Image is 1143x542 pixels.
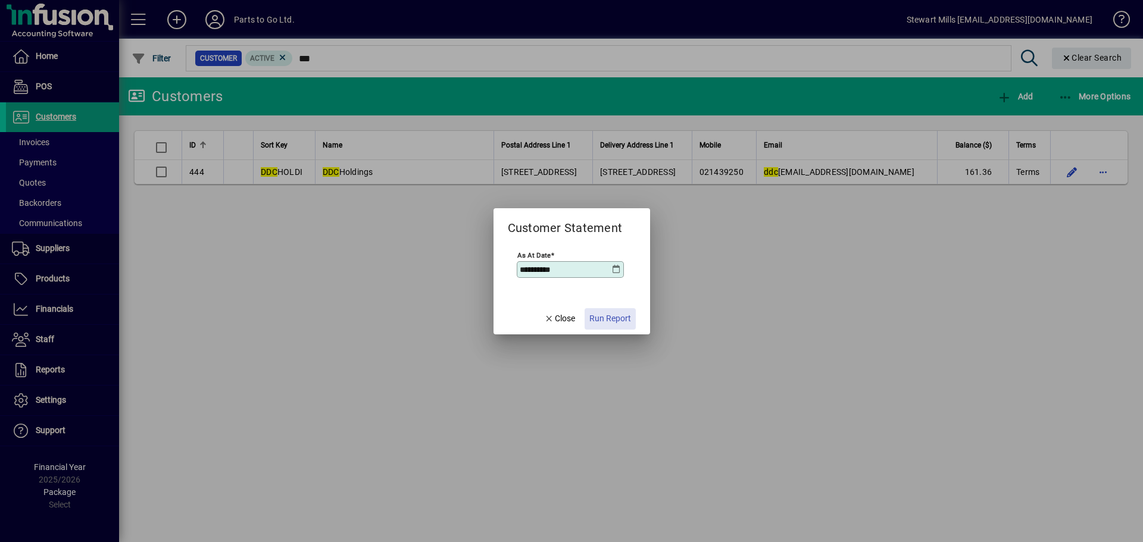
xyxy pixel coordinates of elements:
[517,250,551,259] mat-label: As at Date
[585,308,636,330] button: Run Report
[589,312,631,325] span: Run Report
[539,308,580,330] button: Close
[494,208,637,237] h2: Customer Statement
[544,312,575,325] span: Close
